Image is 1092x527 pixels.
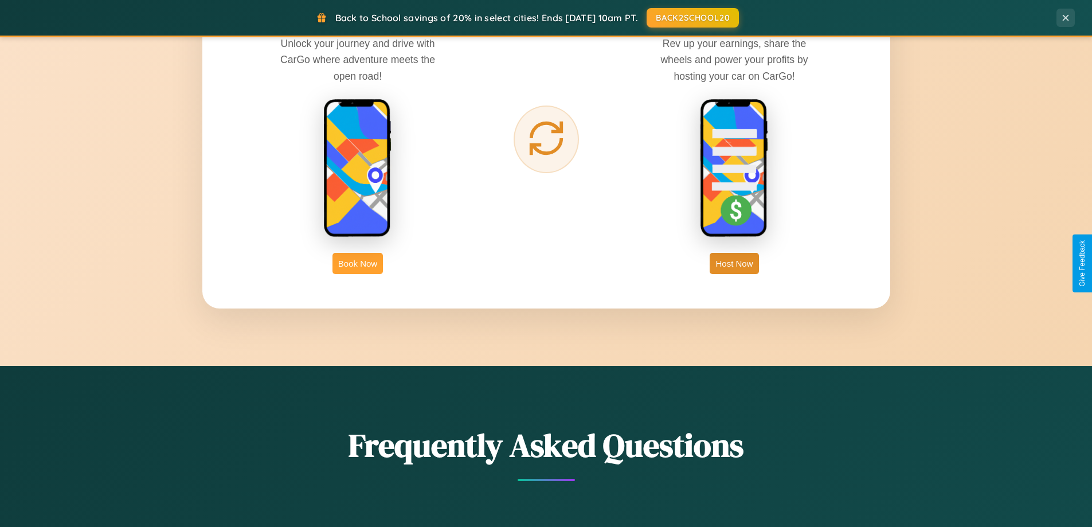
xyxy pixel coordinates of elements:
[202,423,890,467] h2: Frequently Asked Questions
[710,253,758,274] button: Host Now
[647,8,739,28] button: BACK2SCHOOL20
[332,253,383,274] button: Book Now
[335,12,638,24] span: Back to School savings of 20% in select cities! Ends [DATE] 10am PT.
[272,36,444,84] p: Unlock your journey and drive with CarGo where adventure meets the open road!
[1078,240,1086,287] div: Give Feedback
[648,36,820,84] p: Rev up your earnings, share the wheels and power your profits by hosting your car on CarGo!
[700,99,769,239] img: host phone
[323,99,392,239] img: rent phone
